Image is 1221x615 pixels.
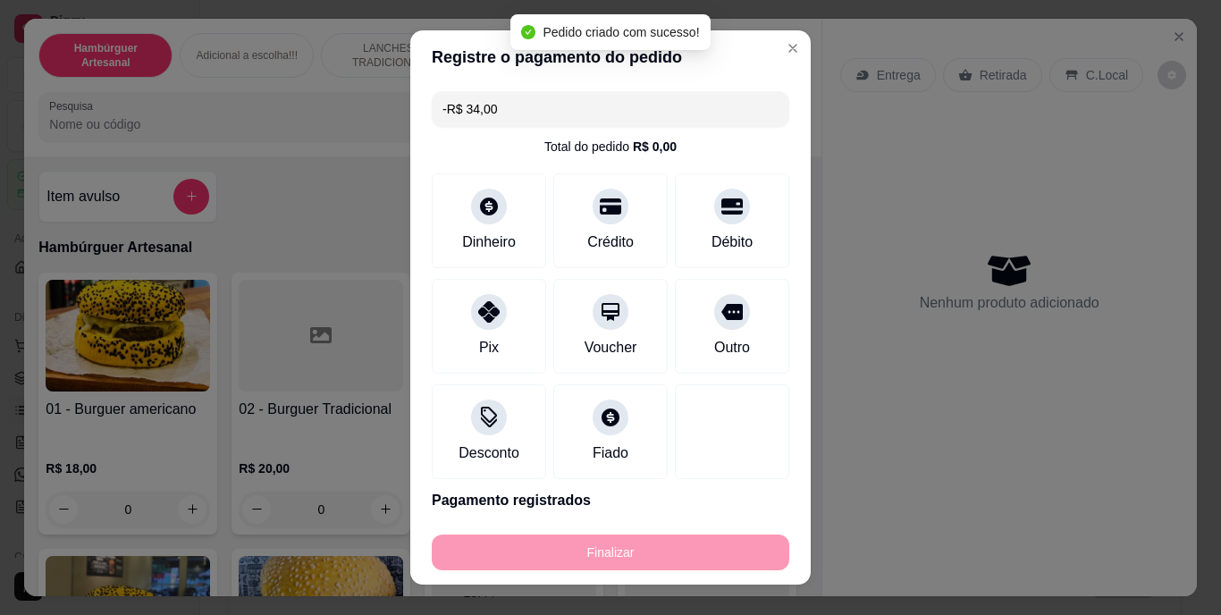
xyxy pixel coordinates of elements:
[543,25,699,39] span: Pedido criado com sucesso!
[585,337,637,358] div: Voucher
[442,91,779,127] input: Ex.: hambúrguer de cordeiro
[462,232,516,253] div: Dinheiro
[714,337,750,358] div: Outro
[587,232,634,253] div: Crédito
[593,442,628,464] div: Fiado
[459,442,519,464] div: Desconto
[410,30,811,84] header: Registre o pagamento do pedido
[544,138,677,156] div: Total do pedido
[712,232,753,253] div: Débito
[479,337,499,358] div: Pix
[521,25,535,39] span: check-circle
[633,138,677,156] div: R$ 0,00
[432,490,789,511] p: Pagamento registrados
[779,34,807,63] button: Close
